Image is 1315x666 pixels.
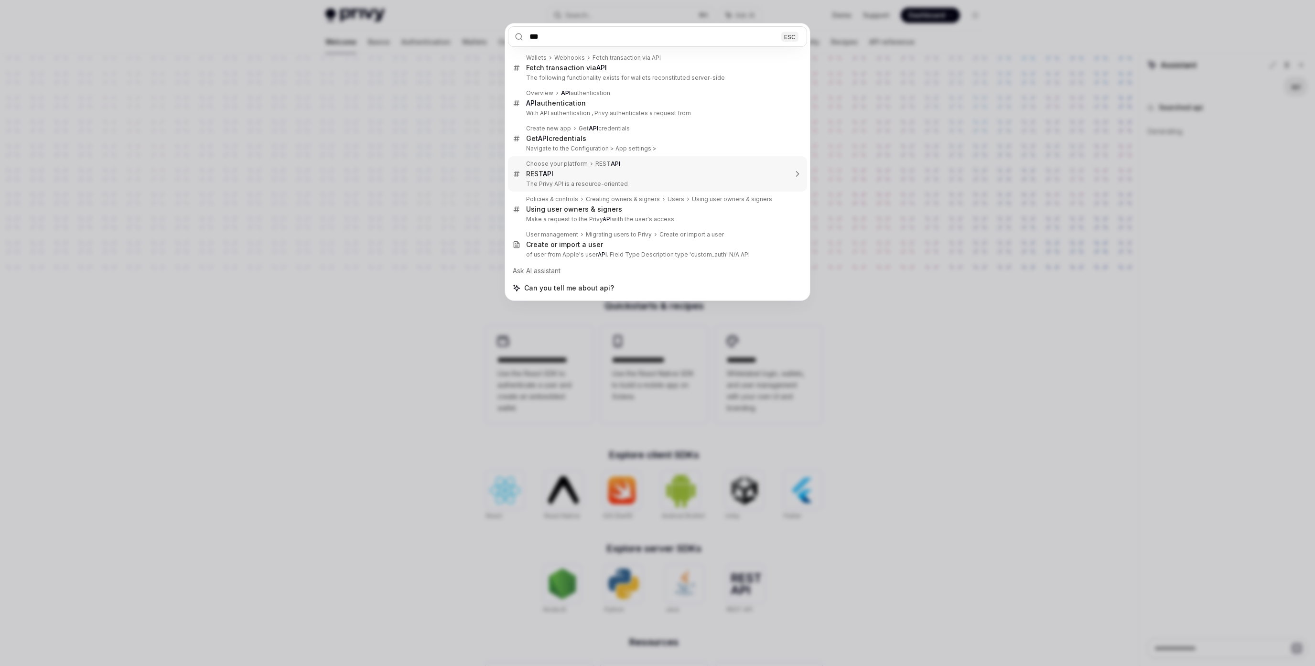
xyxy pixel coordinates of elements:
div: authentication [561,89,610,97]
p: The Privy API is a resource-oriented [526,180,787,188]
div: Using user owners & signers [526,205,622,214]
div: Fetch transaction via API [593,54,661,62]
div: Migrating users to Privy [586,231,652,238]
div: Users [668,195,684,203]
b: API [543,170,553,178]
p: With API authentication , Privy authenticates a request from [526,109,787,117]
p: Navigate to the Configuration > App settings > [526,145,787,152]
div: Wallets [526,54,547,62]
span: Can you tell me about api? [524,283,614,293]
div: Ask AI assistant [508,262,807,279]
b: API [589,125,598,132]
div: Fetch transaction via [526,64,607,72]
p: The following functionality exists for wallets reconstituted server-side [526,74,787,82]
div: Policies & controls [526,195,578,203]
div: Get credentials [526,134,586,143]
p: of user from Apple's user . Field Type Description type 'custom_auth' N/A API [526,251,787,258]
b: API [538,134,549,142]
div: authentication [526,99,586,107]
div: Overview [526,89,553,97]
p: Make a request to the Privy with the user's access [526,215,787,223]
b: API [598,251,607,258]
div: ESC [781,32,798,42]
div: Using user owners & signers [692,195,772,203]
div: Create new app [526,125,571,132]
div: Get credentials [579,125,630,132]
b: API [596,64,607,72]
b: API [603,215,612,223]
div: User management [526,231,578,238]
b: API [611,160,620,167]
div: Choose your platform [526,160,588,168]
b: API [561,89,571,97]
div: Create or import a user [659,231,724,238]
div: Webhooks [554,54,585,62]
b: API [526,99,537,107]
div: Create or import a user [526,240,603,249]
div: Creating owners & signers [586,195,660,203]
div: REST [526,170,553,178]
div: REST [595,160,620,168]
